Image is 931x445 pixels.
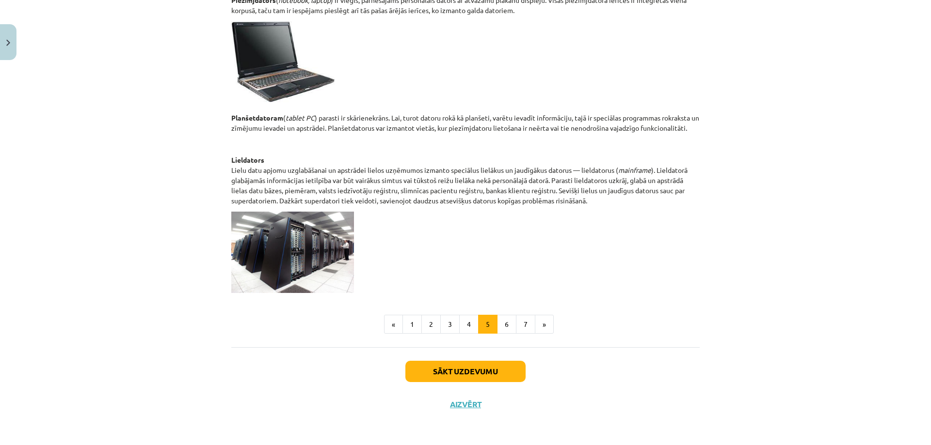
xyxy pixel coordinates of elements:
p: ( ) parasti ir skārienekrāns. Lai, turot datoru rokā kā planšeti, varētu ievadīt informāciju, taj... [231,21,700,133]
button: 1 [402,315,422,334]
button: Aizvērt [447,399,484,409]
button: « [384,315,403,334]
nav: Page navigation example [231,315,700,334]
button: 3 [440,315,460,334]
strong: Planšetdatoram [231,113,283,122]
button: 4 [459,315,479,334]
button: 2 [421,315,441,334]
strong: Lieldators [231,155,264,164]
p: Lielu datu apjomu uzglabāšanai un apstrādei lielos uzņēmumos izmanto speciālus lielākus un jaudīg... [231,155,700,206]
button: 7 [516,315,535,334]
button: Sākt uzdevumu [405,361,526,382]
em: tablet PC [286,113,315,122]
button: 6 [497,315,516,334]
em: mainframe [618,166,651,174]
button: 5 [478,315,498,334]
img: icon-close-lesson-0947bae3869378f0d4975bcd49f059093ad1ed9edebbc8119c70593378902aed.svg [6,40,10,46]
button: » [535,315,554,334]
